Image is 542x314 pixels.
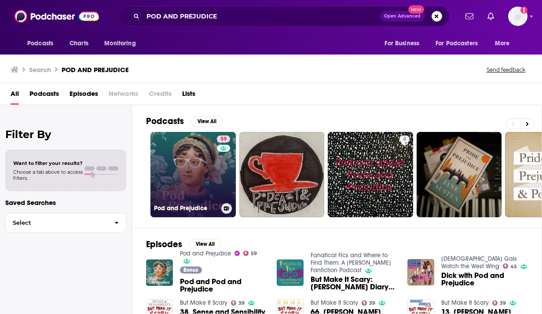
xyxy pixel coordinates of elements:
[5,198,126,207] p: Saved Searches
[403,135,406,144] span: 4
[508,7,527,26] button: Show profile menu
[277,259,304,286] img: But Make It Scary: Bridget Jones Diary (w/Pod and Prejudice)
[500,301,506,305] span: 39
[217,135,230,142] a: 59
[104,37,135,50] span: Monitoring
[430,35,491,52] button: open menu
[495,37,510,50] span: More
[146,259,173,286] img: Pod and Pod and Prejudice
[441,255,517,270] a: Queer Gals Watch the West Wing
[243,251,257,256] a: 59
[399,135,410,142] a: 4
[146,116,184,127] h2: Podcasts
[180,278,266,293] a: Pod and Pod and Prejudice
[191,116,223,127] button: View All
[98,35,147,52] button: open menu
[182,87,195,105] a: Lists
[109,87,138,105] span: Networks
[441,272,527,287] a: Dick with Pod and Prejudice
[408,5,424,14] span: New
[380,11,425,22] button: Open AdvancedNew
[15,8,99,25] img: Podchaser - Follow, Share and Rate Podcasts
[407,259,434,286] img: Dick with Pod and Prejudice
[508,7,527,26] span: Logged in as isabellaN
[146,239,221,250] a: EpisodesView All
[5,128,126,141] h2: Filter By
[311,276,397,291] span: But Make It Scary: [PERSON_NAME] Diary (w/Pod and Prejudice)
[27,37,53,50] span: Podcasts
[311,252,391,274] a: Fanatical Fics and Where to Find Them: A Harry Potter Fanfiction Podcast
[462,9,477,24] a: Show notifications dropdown
[492,300,506,306] a: 39
[510,265,517,269] span: 45
[311,299,358,307] a: But Make It Scary
[119,6,450,26] div: Search podcasts, credits, & more...
[146,239,182,250] h2: Episodes
[180,299,227,307] a: But Make It Scary
[508,7,527,26] img: User Profile
[220,135,227,144] span: 59
[503,263,517,269] a: 45
[5,213,126,233] button: Select
[183,267,198,273] span: Bonus
[441,299,489,307] a: But Make It Scary
[484,9,498,24] a: Show notifications dropdown
[13,169,83,181] span: Choose a tab above to access filters.
[311,276,397,291] a: But Make It Scary: Bridget Jones Diary (w/Pod and Prejudice)
[489,35,521,52] button: open menu
[150,132,236,217] a: 59Pod and Prejudice
[149,87,172,105] span: Credits
[154,204,218,212] h3: Pod and Prejudice
[62,66,129,74] h3: POD AND PREJUDICE
[11,87,19,105] a: All
[520,7,527,14] svg: Add a profile image
[13,160,83,166] span: Want to filter your results?
[369,301,375,305] span: 39
[29,66,51,74] h3: Search
[362,300,376,306] a: 39
[378,35,430,52] button: open menu
[64,35,94,52] a: Charts
[21,35,65,52] button: open menu
[328,132,413,217] a: 4
[146,116,223,127] a: PodcastsView All
[251,252,257,256] span: 59
[189,239,221,249] button: View All
[238,301,245,305] span: 39
[6,220,107,226] span: Select
[231,300,245,306] a: 39
[180,250,231,257] a: Pod and Prejudice
[29,87,59,105] a: Podcasts
[484,66,528,73] button: Send feedback
[70,37,88,50] span: Charts
[384,14,421,18] span: Open Advanced
[143,9,380,23] input: Search podcasts, credits, & more...
[436,37,478,50] span: For Podcasters
[385,37,419,50] span: For Business
[70,87,98,105] a: Episodes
